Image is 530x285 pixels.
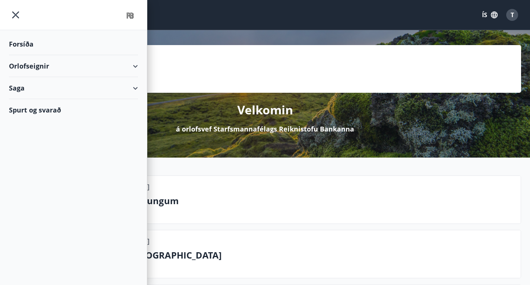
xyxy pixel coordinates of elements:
[503,6,521,24] button: T
[237,102,293,118] p: Velkomin
[478,8,502,22] button: ÍS
[9,55,138,77] div: Orlofseignir
[511,11,514,19] span: T
[122,8,138,23] img: union_logo
[9,8,22,22] button: menu
[9,77,138,99] div: Saga
[64,194,515,207] p: Birkihlíð - Biskupstungum
[176,124,354,134] p: á orlofsvef Starfsmannafélags Reiknistofu Bankanna
[9,33,138,55] div: Forsíða
[64,249,515,262] p: Hörpuland 14 - [GEOGRAPHIC_DATA]
[9,99,138,121] div: Spurt og svarað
